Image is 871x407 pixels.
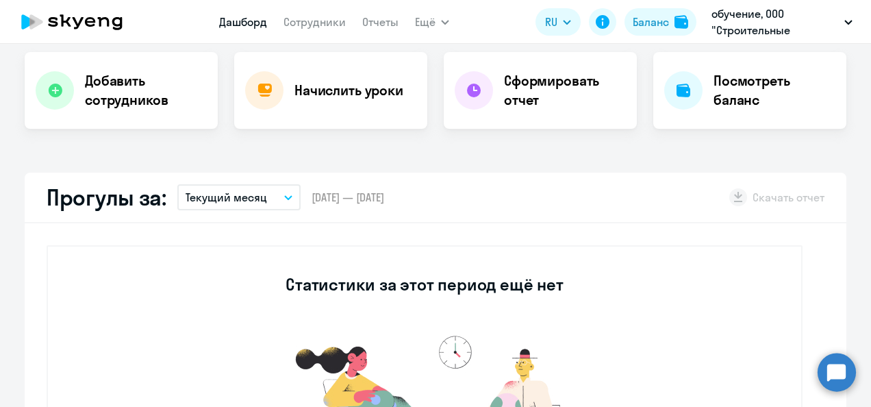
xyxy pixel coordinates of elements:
[633,14,669,30] div: Баланс
[535,8,581,36] button: RU
[47,184,166,211] h2: Прогулы за:
[283,15,346,29] a: Сотрудники
[286,273,563,295] h3: Статистики за этот период ещё нет
[362,15,399,29] a: Отчеты
[711,5,839,38] p: обучение, ООО "Строительные системы"
[714,71,835,110] h4: Посмотреть баланс
[415,14,435,30] span: Ещё
[186,189,267,206] p: Текущий месяц
[674,15,688,29] img: balance
[415,8,449,36] button: Ещё
[294,81,403,100] h4: Начислить уроки
[177,184,301,210] button: Текущий месяц
[705,5,859,38] button: обучение, ООО "Строительные системы"
[219,15,267,29] a: Дашборд
[545,14,557,30] span: RU
[312,190,384,205] span: [DATE] — [DATE]
[85,71,207,110] h4: Добавить сотрудников
[504,71,626,110] h4: Сформировать отчет
[624,8,696,36] button: Балансbalance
